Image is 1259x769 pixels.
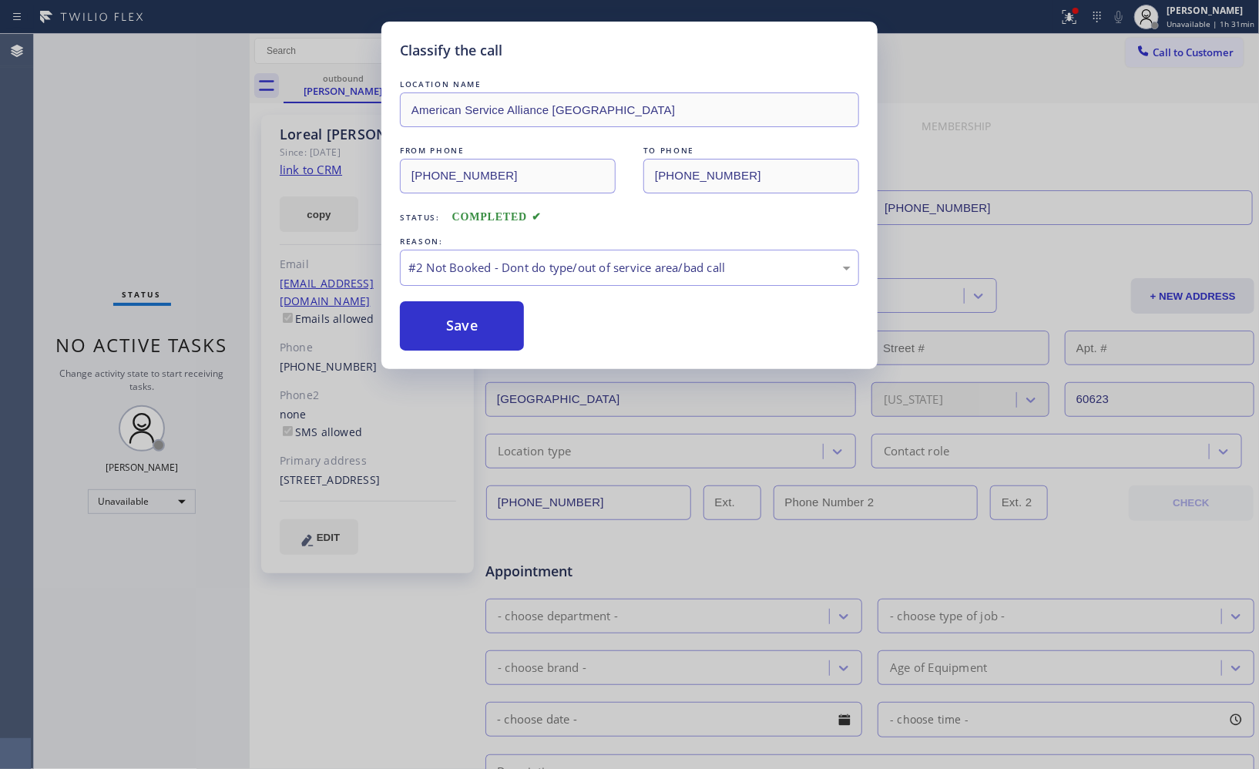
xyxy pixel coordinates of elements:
[400,159,616,193] input: From phone
[452,211,542,223] span: COMPLETED
[400,143,616,159] div: FROM PHONE
[400,212,440,223] span: Status:
[643,143,859,159] div: TO PHONE
[400,40,502,61] h5: Classify the call
[643,159,859,193] input: To phone
[400,76,859,92] div: LOCATION NAME
[400,301,524,351] button: Save
[400,233,859,250] div: REASON:
[408,259,851,277] div: #2 Not Booked - Dont do type/out of service area/bad call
